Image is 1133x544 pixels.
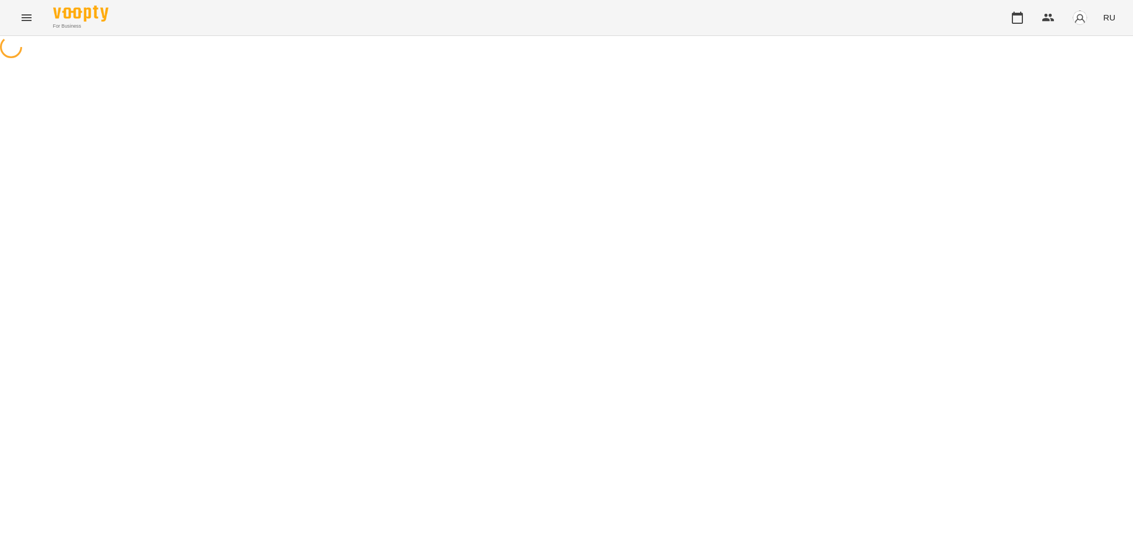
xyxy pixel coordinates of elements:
span: For Business [53,23,108,30]
span: RU [1103,12,1115,23]
button: RU [1099,7,1120,28]
button: Menu [13,4,40,31]
img: Voopty Logo [53,6,108,22]
img: avatar_s.png [1072,10,1088,25]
